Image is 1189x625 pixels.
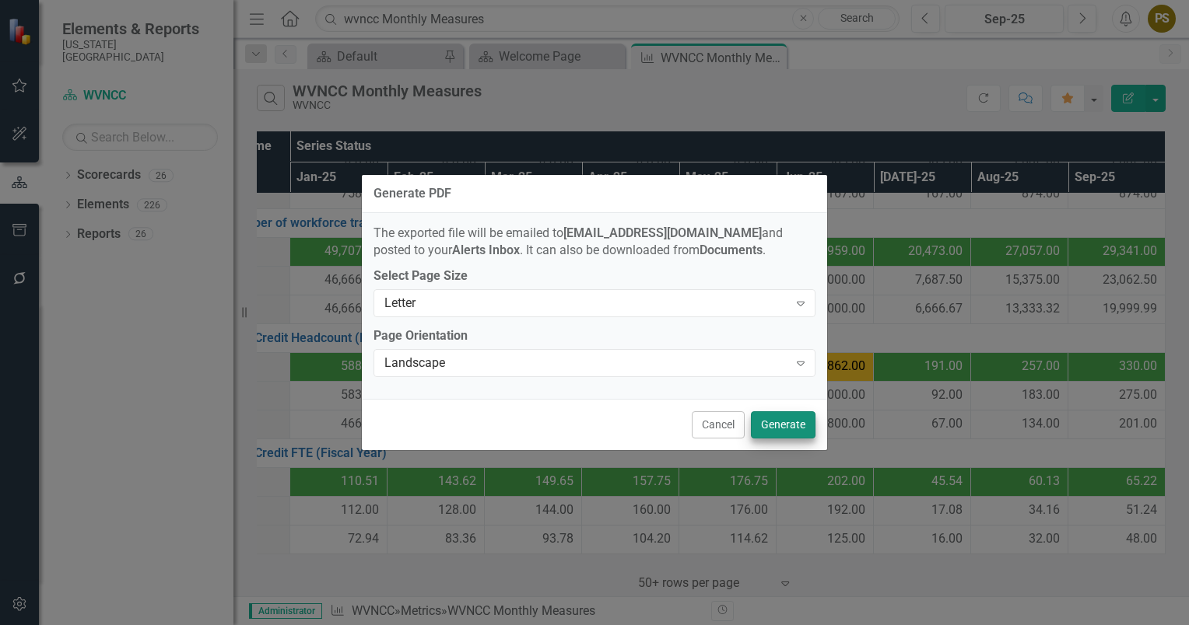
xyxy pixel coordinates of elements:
[751,411,815,438] button: Generate
[384,354,788,372] div: Landscape
[374,225,783,258] span: The exported file will be emailed to and posted to your . It can also be downloaded from .
[374,267,815,285] label: Select Page Size
[692,411,745,438] button: Cancel
[700,243,763,257] strong: Documents
[384,295,788,312] div: Letter
[563,225,762,240] strong: [EMAIL_ADDRESS][DOMAIN_NAME]
[452,243,520,257] strong: Alerts Inbox
[374,187,451,201] div: Generate PDF
[374,327,815,345] label: Page Orientation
